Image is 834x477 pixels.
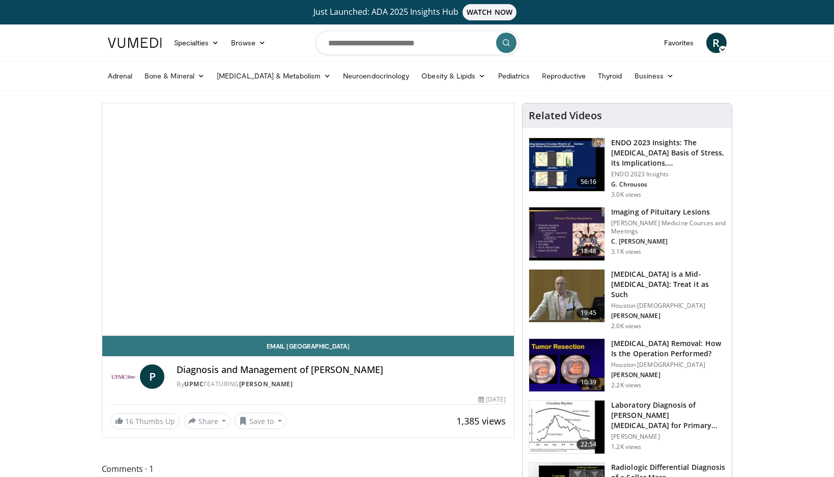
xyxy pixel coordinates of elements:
span: 18:48 [577,246,601,256]
a: Thyroid [592,66,628,86]
div: [DATE] [478,395,506,404]
span: 1,385 views [456,415,506,427]
a: Bone & Mineral [138,66,211,86]
p: G. Chrousos [611,180,726,189]
p: [PERSON_NAME] [611,371,726,379]
img: 503257c1-8dcc-4ce4-a7e4-e5a71487f99c.150x105_q85_crop-smart_upscale.jpg [529,401,605,454]
a: Business [628,66,680,86]
a: Email [GEOGRAPHIC_DATA] [102,336,514,356]
button: Share [184,413,231,429]
img: 55f87b57-a58c-4a53-ae88-f137c704cc62.150x105_q85_crop-smart_upscale.jpg [529,138,605,191]
span: 16 [125,416,133,426]
p: 2.0K views [611,322,641,330]
h3: Laboratory Diagnosis of [PERSON_NAME][MEDICAL_DATA] for Primary Care Physicians [611,400,726,431]
a: [MEDICAL_DATA] & Metabolism [211,66,337,86]
span: 56:16 [577,177,601,187]
button: Save to [235,413,286,429]
img: 747e94ab-1cae-4bba-8046-755ed87a7908.150x105_q85_crop-smart_upscale.jpg [529,270,605,323]
a: Just Launched: ADA 2025 Insights HubWATCH NOW [109,4,725,20]
video-js: Video Player [102,103,514,336]
a: 16 Thumbs Up [110,413,180,429]
a: 22:54 Laboratory Diagnosis of [PERSON_NAME][MEDICAL_DATA] for Primary Care Physicians [PERSON_NAM... [529,400,726,454]
a: Adrenal [102,66,139,86]
a: 19:45 [MEDICAL_DATA] is a Mid-[MEDICAL_DATA]: Treat it as Such Houston [DEMOGRAPHIC_DATA] [PERSON... [529,269,726,330]
img: 507975e6-3013-49af-b63b-9ea18c87f5e0.150x105_q85_crop-smart_upscale.jpg [529,339,605,392]
img: c270ba5c-5963-4257-90a5-369501f36110.150x105_q85_crop-smart_upscale.jpg [529,207,605,260]
h3: [MEDICAL_DATA] Removal: How Is the Operation Performed? [611,338,726,359]
p: 3.1K views [611,248,641,256]
span: 19:45 [577,308,601,318]
h3: Imaging of Pituitary Lesions [611,207,726,217]
p: Houston [DEMOGRAPHIC_DATA] [611,361,726,369]
span: 10:39 [577,377,601,387]
div: By FEATURING [177,380,506,389]
p: [PERSON_NAME] [611,312,726,320]
a: 10:39 [MEDICAL_DATA] Removal: How Is the Operation Performed? Houston [DEMOGRAPHIC_DATA] [PERSON_... [529,338,726,392]
a: UPMC [184,380,204,388]
h3: [MEDICAL_DATA] is a Mid-[MEDICAL_DATA]: Treat it as Such [611,269,726,300]
img: VuMedi Logo [108,38,162,48]
p: C. [PERSON_NAME] [611,237,726,246]
a: Neuroendocrinology [337,66,415,86]
a: Obesity & Lipids [415,66,492,86]
p: 1.2K views [611,443,641,451]
a: 56:16 ENDO 2023 Insights: The [MEDICAL_DATA] Basis of Stress, its Implications,… ENDO 2023 Insigh... [529,138,726,199]
h4: Diagnosis and Management of [PERSON_NAME] [177,364,506,376]
span: 22:54 [577,439,601,449]
a: 18:48 Imaging of Pituitary Lesions [PERSON_NAME] Medicine Courses and Meetings C. [PERSON_NAME] 3... [529,207,726,261]
a: Browse [225,33,272,53]
a: Pediatrics [492,66,536,86]
span: Comments 1 [102,462,515,475]
p: [PERSON_NAME] Medicine Courses and Meetings [611,219,726,235]
p: 3.0K views [611,191,641,199]
p: ENDO 2023 Insights [611,170,726,178]
a: Specialties [168,33,225,53]
input: Search topics, interventions [315,31,519,55]
h4: Related Videos [529,110,602,122]
a: Favorites [658,33,700,53]
a: R [706,33,727,53]
a: [PERSON_NAME] [239,380,293,388]
a: P [140,364,164,389]
p: [PERSON_NAME] [611,433,726,441]
h3: ENDO 2023 Insights: The [MEDICAL_DATA] Basis of Stress, its Implications,… [611,138,726,168]
p: Houston [DEMOGRAPHIC_DATA] [611,302,726,310]
img: UPMC [110,364,136,389]
span: WATCH NOW [463,4,516,20]
p: 2.2K views [611,381,641,389]
a: Reproductive [536,66,592,86]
